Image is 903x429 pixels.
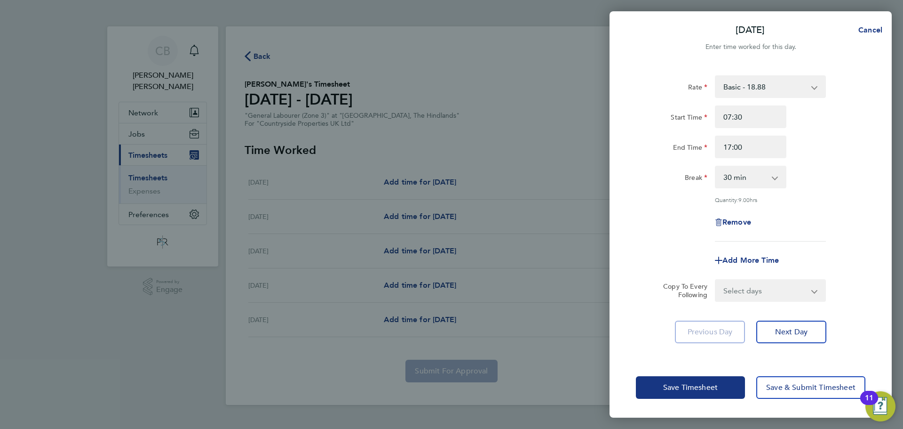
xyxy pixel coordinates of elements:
span: 9.00 [738,196,750,203]
span: Save Timesheet [663,383,718,392]
span: Add More Time [722,256,779,265]
span: Next Day [775,327,808,337]
button: Cancel [843,21,892,40]
div: 11 [865,398,873,410]
label: Break [685,173,707,185]
button: Add More Time [715,257,779,264]
label: End Time [673,143,707,154]
input: E.g. 08:00 [715,105,786,128]
label: Start Time [671,113,707,124]
button: Remove [715,219,751,226]
button: Next Day [756,321,826,343]
p: [DATE] [736,24,765,37]
label: Copy To Every Following [656,282,707,299]
span: Save & Submit Timesheet [766,383,855,392]
button: Save & Submit Timesheet [756,376,865,399]
div: Quantity: hrs [715,196,826,203]
span: Cancel [855,25,882,34]
input: E.g. 18:00 [715,136,786,158]
button: Save Timesheet [636,376,745,399]
div: Enter time worked for this day. [610,41,892,53]
span: Remove [722,218,751,227]
button: Open Resource Center, 11 new notifications [865,391,895,421]
label: Rate [688,83,707,94]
